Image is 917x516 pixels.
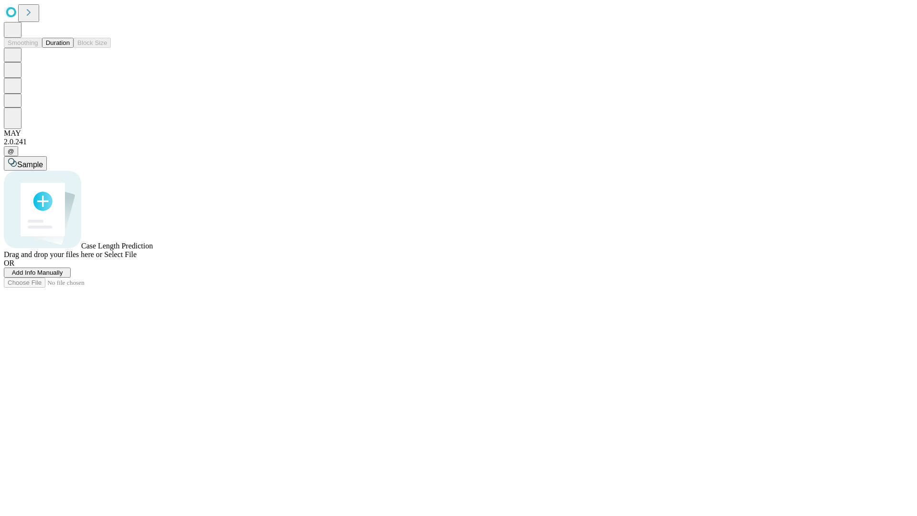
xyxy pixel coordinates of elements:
[4,156,47,171] button: Sample
[42,38,74,48] button: Duration
[4,146,18,156] button: @
[104,250,137,258] span: Select File
[4,38,42,48] button: Smoothing
[74,38,111,48] button: Block Size
[12,269,63,276] span: Add Info Manually
[17,161,43,169] span: Sample
[4,268,71,278] button: Add Info Manually
[8,148,14,155] span: @
[4,138,913,146] div: 2.0.241
[81,242,153,250] span: Case Length Prediction
[4,250,102,258] span: Drag and drop your files here or
[4,129,913,138] div: MAY
[4,259,14,267] span: OR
